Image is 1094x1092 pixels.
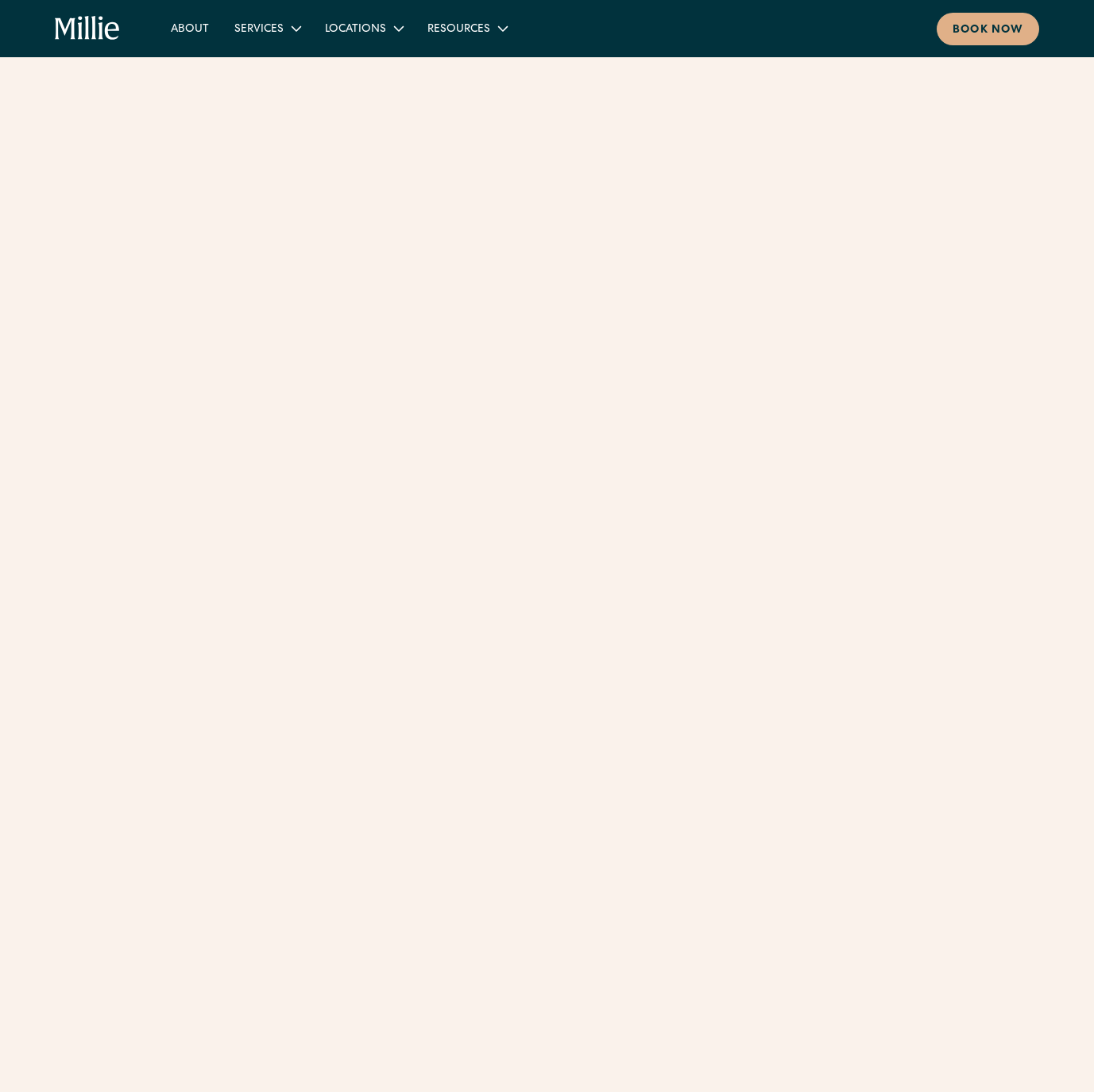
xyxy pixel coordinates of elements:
[222,15,312,41] div: Services
[158,15,222,41] a: About
[953,22,1023,39] div: Book now
[55,16,120,41] a: home
[325,21,386,38] div: Locations
[937,13,1039,45] a: Book now
[427,21,490,38] div: Resources
[312,15,415,41] div: Locations
[234,21,284,38] div: Services
[415,15,519,41] div: Resources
